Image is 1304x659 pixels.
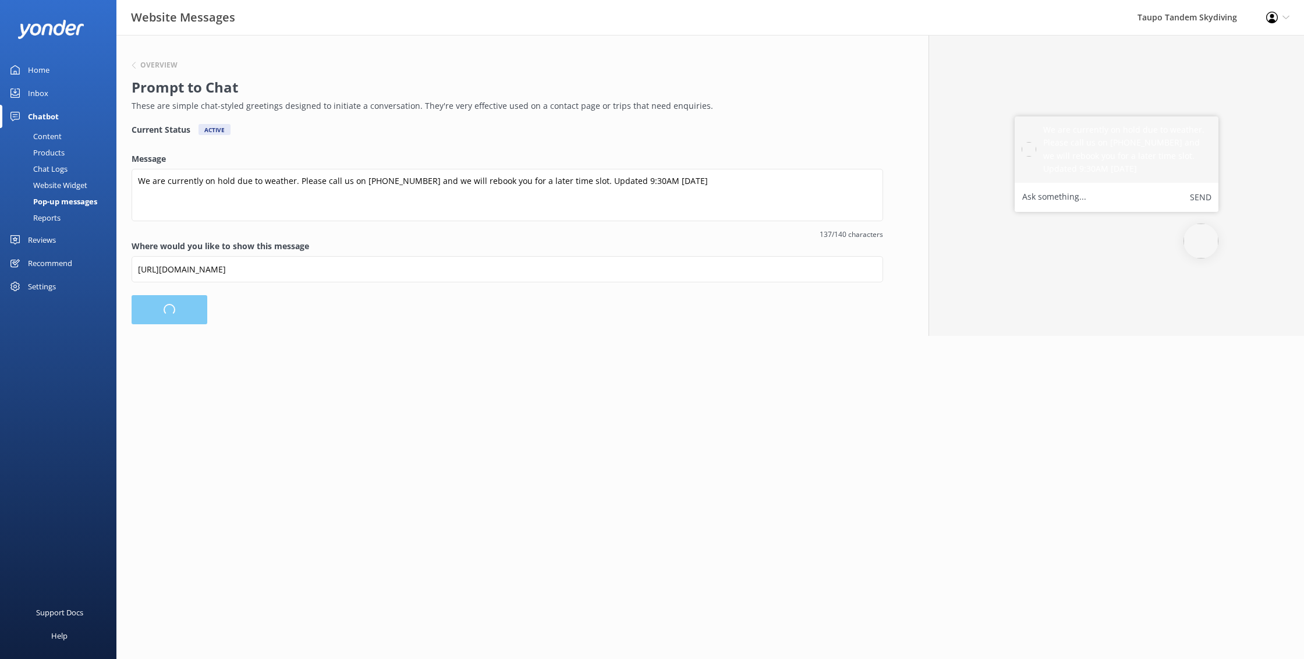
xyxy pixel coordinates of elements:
label: Ask something... [1022,190,1086,205]
h5: We are currently on hold due to weather. Please call us on [PHONE_NUMBER] and we will rebook you ... [1043,123,1211,176]
a: Content [7,128,116,144]
input: https://www.example.com/page [132,256,883,282]
label: Message [132,153,883,165]
div: Products [7,144,65,161]
div: Active [199,124,231,135]
div: Support Docs [36,601,83,624]
div: Pop-up messages [7,193,97,210]
div: Chat Logs [7,161,68,177]
div: Reviews [28,228,56,251]
a: Reports [7,210,116,226]
div: Recommend [28,251,72,275]
h6: Overview [140,62,178,69]
div: Home [28,58,49,82]
div: Content [7,128,62,144]
div: Reports [7,210,61,226]
a: Chat Logs [7,161,116,177]
h3: Website Messages [131,8,235,27]
div: Inbox [28,82,48,105]
div: Chatbot [28,105,59,128]
span: 137/140 characters [132,229,883,240]
label: Where would you like to show this message [132,240,883,253]
div: Website Widget [7,177,87,193]
textarea: We are currently on hold due to weather. Please call us on [PHONE_NUMBER] and we will rebook you ... [132,169,883,221]
h4: Current Status [132,124,190,135]
button: Overview [132,62,178,69]
div: Help [51,624,68,647]
div: Settings [28,275,56,298]
img: yonder-white-logo.png [17,20,84,39]
h2: Prompt to Chat [132,76,877,98]
a: Website Widget [7,177,116,193]
p: These are simple chat-styled greetings designed to initiate a conversation. They're very effectiv... [132,100,877,112]
button: Send [1190,190,1211,205]
a: Products [7,144,116,161]
a: Pop-up messages [7,193,116,210]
